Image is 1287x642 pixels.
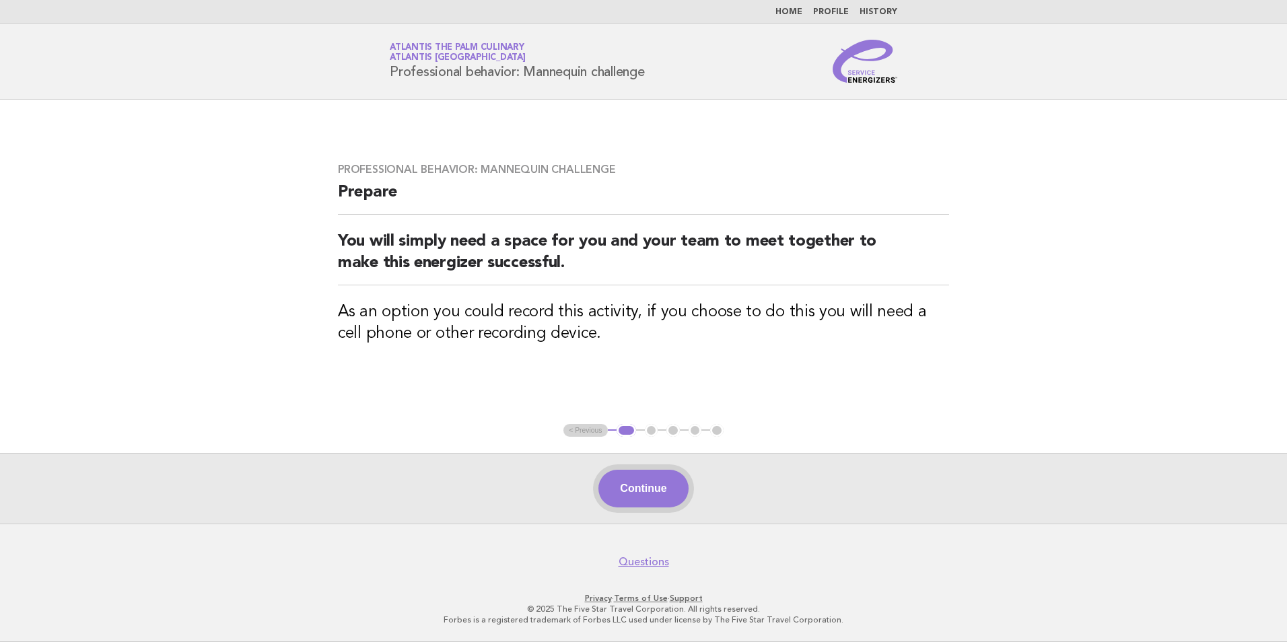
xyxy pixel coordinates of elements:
a: Home [775,8,802,16]
button: 1 [617,424,636,437]
h3: As an option you could record this activity, if you choose to do this you will need a cell phone ... [338,301,949,345]
p: © 2025 The Five Star Travel Corporation. All rights reserved. [232,604,1055,614]
button: Continue [598,470,688,507]
h2: You will simply need a space for you and your team to meet together to make this energizer succes... [338,231,949,285]
p: · · [232,593,1055,604]
a: Support [670,594,703,603]
span: Atlantis [GEOGRAPHIC_DATA] [390,54,526,63]
a: Profile [813,8,849,16]
a: History [860,8,897,16]
h1: Professional behavior: Mannequin challenge [390,44,645,79]
a: Privacy [585,594,612,603]
img: Service Energizers [833,40,897,83]
h2: Prepare [338,182,949,215]
a: Questions [619,555,669,569]
p: Forbes is a registered trademark of Forbes LLC used under license by The Five Star Travel Corpora... [232,614,1055,625]
h3: Professional behavior: Mannequin challenge [338,163,949,176]
a: Terms of Use [614,594,668,603]
a: Atlantis The Palm CulinaryAtlantis [GEOGRAPHIC_DATA] [390,43,526,62]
